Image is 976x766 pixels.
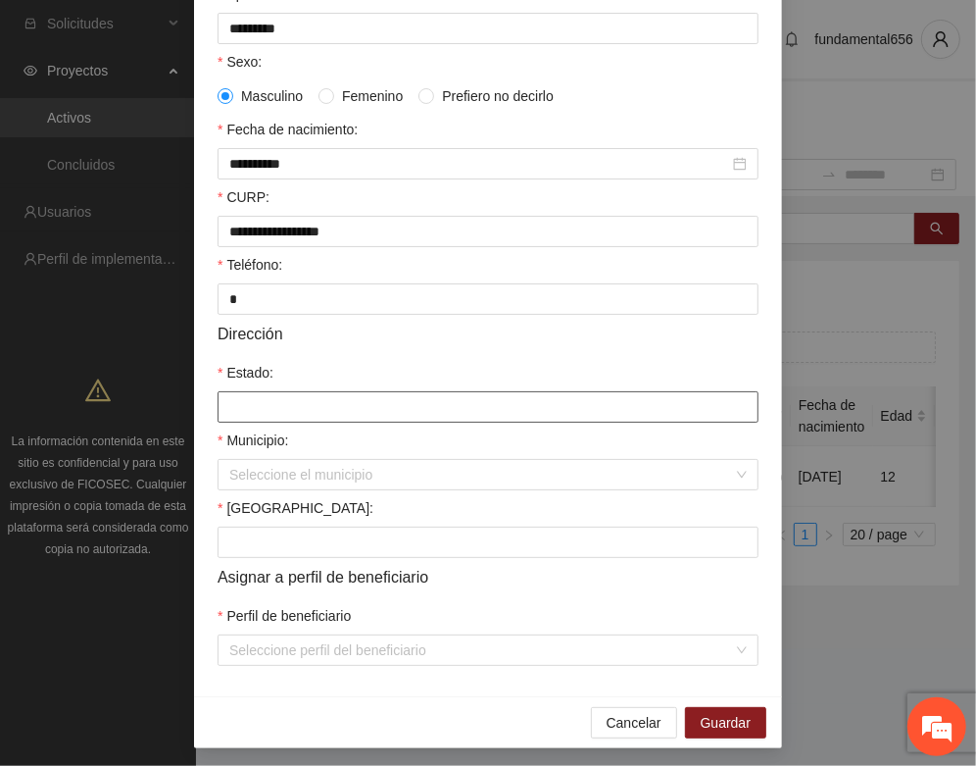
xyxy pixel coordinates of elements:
[218,216,758,247] input: CURP:
[229,460,733,489] input: Municipio:
[218,254,282,276] label: Teléfono:
[701,712,751,734] span: Guardar
[334,85,411,107] span: Femenino
[218,430,288,451] label: Municipio:
[218,186,269,208] label: CURP:
[229,636,733,665] input: Perfil de beneficiario
[218,497,373,519] label: Colonia:
[114,262,270,460] span: Estamos en línea.
[591,707,677,739] button: Cancelar
[218,565,428,589] span: Asignar a perfil de beneficiario
[102,100,329,126] div: Chatee con nosotros ahora
[685,707,766,739] button: Guardar
[233,85,311,107] span: Masculino
[218,322,283,346] span: Dirección
[607,712,661,734] span: Cancelar
[218,362,273,383] label: Estado:
[229,153,729,175] input: Fecha de nacimiento:
[218,605,351,627] label: Perfil de beneficiario
[218,51,262,73] label: Sexo:
[10,536,373,604] textarea: Escriba su mensaje y pulse “Intro”
[218,283,758,315] input: Teléfono:
[218,391,758,423] input: Estado:
[434,85,561,107] span: Prefiero no decirlo
[321,10,368,57] div: Minimizar ventana de chat en vivo
[218,527,758,558] input: Colonia:
[218,119,358,140] label: Fecha de nacimiento:
[218,13,758,44] input: Apellido 2:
